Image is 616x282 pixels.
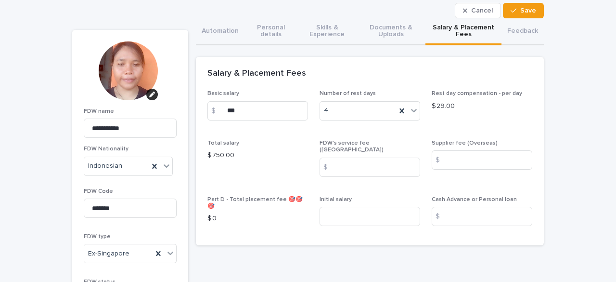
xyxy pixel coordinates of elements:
div: $ [207,101,227,121]
span: FDW Code [84,188,113,194]
h2: Salary & Placement Fees [207,68,306,79]
span: Save [520,7,536,14]
span: Indonesian [88,162,122,170]
span: FDW's service fee ([GEOGRAPHIC_DATA]) [320,140,384,153]
button: Documents & Uploads [357,18,425,45]
button: Feedback [501,18,544,45]
span: Part D - Total placement fee 🎯🎯🎯 [207,197,303,209]
span: Initial salary [320,197,352,202]
span: Supplier fee (Overseas) [432,140,498,146]
span: 4 [324,106,328,116]
button: Cancel [455,3,501,18]
span: Cash Advance or Personal loan [432,197,517,202]
span: Number of rest days [320,91,376,96]
div: $ [432,150,451,170]
span: Basic salary [207,91,239,96]
button: Automation [196,18,244,45]
p: $ 29.00 [432,101,532,111]
span: Rest day compensation - per day [432,91,522,96]
span: FDW name [84,108,114,114]
button: Personal details [244,18,297,45]
span: FDW Nationality [84,146,128,152]
span: Ex-Singapore [88,249,129,259]
span: FDW type [84,234,111,240]
p: $ 0 [207,214,308,224]
span: Cancel [471,7,493,14]
button: Salary & Placement Fees [425,18,501,45]
button: Save [503,3,544,18]
button: Skills & Experience [297,18,357,45]
div: $ [320,158,339,177]
span: Total salary [207,140,239,146]
div: $ [432,207,451,226]
p: $ 750.00 [207,150,308,161]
